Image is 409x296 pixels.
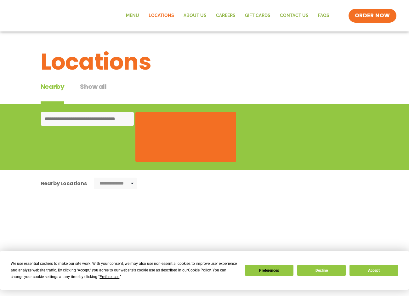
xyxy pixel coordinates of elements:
a: ORDER NOW [349,9,396,23]
h1: Locations [41,45,369,79]
a: Careers [211,9,240,23]
div: Nearby Locations [41,179,87,187]
img: svg%3E [241,113,266,161]
button: Decline [297,265,346,276]
a: About Us [179,9,211,23]
a: FAQs [313,9,334,23]
div: We use essential cookies to make our site work. With your consent, we may also use non-essential ... [11,260,237,280]
a: GIFT CARDS [240,9,275,23]
button: Accept [349,265,398,276]
span: Cookie Policy [188,268,211,272]
a: Contact Us [275,9,313,23]
nav: Menu [121,9,334,23]
img: new-SAG-logo-768×292 [13,3,107,28]
button: Show all [80,82,106,104]
img: svg%3E [139,134,233,140]
a: Menu [121,9,144,23]
a: Locations [144,9,179,23]
span: ORDER NOW [355,12,390,20]
span: Preferences [99,275,119,279]
button: Preferences [245,265,293,276]
div: Nearby [41,82,65,104]
div: Tabbed content [41,82,122,104]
